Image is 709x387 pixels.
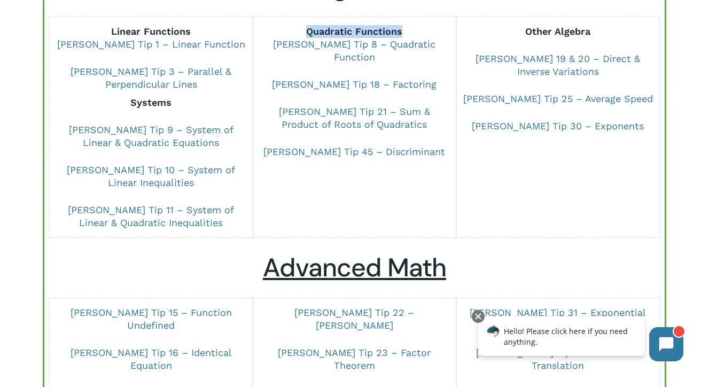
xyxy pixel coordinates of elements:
[71,307,232,331] a: [PERSON_NAME] Tip 15 – Function Undefined
[294,307,414,331] a: [PERSON_NAME] Tip 22 – [PERSON_NAME]
[263,251,446,284] u: Advanced Math
[306,26,402,37] strong: Quadratic Functions
[263,146,445,157] a: [PERSON_NAME] Tip 45 – Discriminant
[472,120,644,131] a: [PERSON_NAME] Tip 30 – Exponents
[470,307,646,331] a: [PERSON_NAME] Tip 31 – Exponential Growth
[278,347,431,371] a: [PERSON_NAME] Tip 23 – Factor Theorem
[111,26,191,37] strong: Linear Functions
[130,97,172,108] b: Systems
[71,347,232,371] a: [PERSON_NAME] Tip 16 – Identical Equation
[57,38,245,50] a: [PERSON_NAME] Tip 1 – Linear Function
[71,66,231,90] a: [PERSON_NAME] Tip 3 – Parallel & Perpendicular Lines
[476,53,640,77] a: [PERSON_NAME] 19 & 20 – Direct & Inverse Variations
[68,204,234,228] a: [PERSON_NAME] Tip 11 – System of Linear & Quadratic Inequalities
[525,26,590,37] b: Other Algebra
[467,308,694,372] iframe: Chatbot
[67,164,235,188] a: [PERSON_NAME] Tip 10 – System of Linear Inequalities
[69,124,233,148] a: [PERSON_NAME] Tip 9 – System of Linear & Quadratic Equations
[463,93,653,104] a: [PERSON_NAME] Tip 25 – Average Speed
[272,79,437,90] a: [PERSON_NAME] Tip 18 – Factoring
[273,38,435,63] a: [PERSON_NAME] Tip 8 – Quadratic Function
[279,106,430,130] a: [PERSON_NAME] Tip 21 – Sum & Product of Roots of Quadratics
